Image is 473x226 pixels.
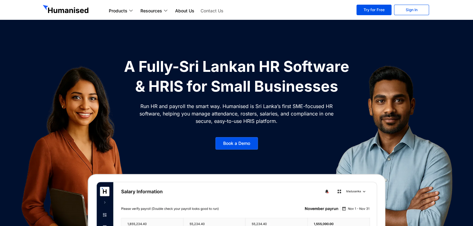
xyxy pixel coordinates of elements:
a: Resources [137,7,172,15]
a: About Us [172,7,197,15]
a: Sign In [394,5,429,15]
a: Contact Us [197,7,227,15]
a: Try for Free [356,5,391,15]
img: GetHumanised Logo [43,5,90,15]
span: Book a Demo [223,141,250,146]
p: Run HR and payroll the smart way. Humanised is Sri Lanka’s first SME-focused HR software, helping... [139,102,334,125]
a: Book a Demo [215,137,258,150]
h1: A Fully-Sri Lankan HR Software & HRIS for Small Businesses [120,57,353,96]
a: Products [106,7,137,15]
